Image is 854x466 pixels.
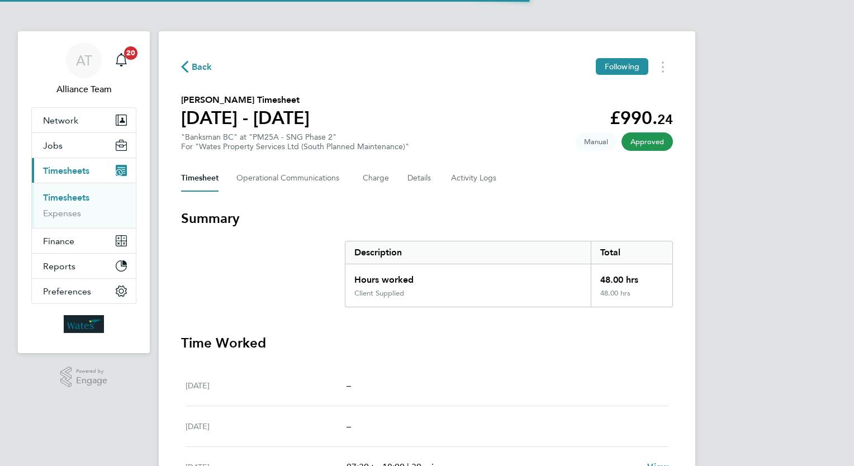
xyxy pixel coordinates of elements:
span: – [347,380,351,391]
button: Following [596,58,648,75]
div: Timesheets [32,183,136,228]
button: Back [181,60,212,74]
button: Network [32,108,136,132]
span: Finance [43,236,74,246]
div: Description [345,241,591,264]
span: Engage [76,376,107,386]
a: Expenses [43,208,81,218]
span: Back [192,60,212,74]
button: Timesheets [32,158,136,183]
div: Summary [345,241,673,307]
span: Jobs [43,140,63,151]
span: Network [43,115,78,126]
span: Timesheets [43,165,89,176]
button: Details [407,165,433,192]
a: Powered byEngage [60,367,108,388]
div: "Banksman BC" at "PM25A - SNG Phase 2" [181,132,409,151]
a: ATAlliance Team [31,42,136,96]
span: This timesheet was manually created. [575,132,617,151]
h1: [DATE] - [DATE] [181,107,310,129]
button: Jobs [32,133,136,158]
div: Client Supplied [354,289,404,298]
span: AT [76,53,92,68]
h3: Time Worked [181,334,673,352]
button: Charge [363,165,390,192]
span: 24 [657,111,673,127]
button: Timesheet [181,165,219,192]
div: 48.00 hrs [591,264,672,289]
span: Alliance Team [31,83,136,96]
a: 20 [110,42,132,78]
button: Preferences [32,279,136,303]
a: Timesheets [43,192,89,203]
span: This timesheet has been approved. [621,132,673,151]
button: Operational Communications [236,165,345,192]
span: Preferences [43,286,91,297]
span: Following [605,61,639,72]
span: Reports [43,261,75,272]
div: [DATE] [186,379,347,392]
span: 20 [124,46,137,60]
button: Reports [32,254,136,278]
div: [DATE] [186,420,347,433]
div: For "Wates Property Services Ltd (South Planned Maintenance)" [181,142,409,151]
div: Total [591,241,672,264]
button: Timesheets Menu [653,58,673,75]
h2: [PERSON_NAME] Timesheet [181,93,310,107]
nav: Main navigation [18,31,150,353]
div: Hours worked [345,264,591,289]
div: 48.00 hrs [591,289,672,307]
a: Go to home page [31,315,136,333]
app-decimal: £990. [610,107,673,129]
span: – [347,421,351,431]
img: wates-logo-retina.png [64,315,104,333]
h3: Summary [181,210,673,227]
button: Activity Logs [451,165,498,192]
button: Finance [32,229,136,253]
span: Powered by [76,367,107,376]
